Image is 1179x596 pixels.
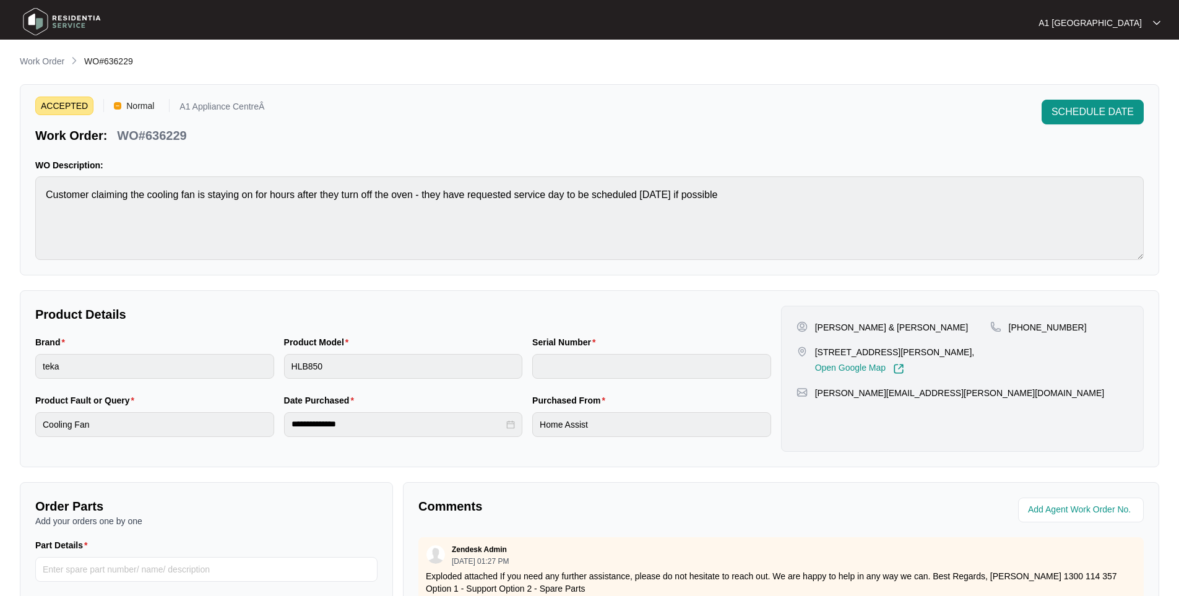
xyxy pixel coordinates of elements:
p: [PERSON_NAME] & [PERSON_NAME] [815,321,968,334]
img: map-pin [797,387,808,398]
p: Comments [418,498,772,515]
span: ACCEPTED [35,97,93,115]
label: Purchased From [532,394,610,407]
p: WO#636229 [117,127,186,144]
input: Serial Number [532,354,771,379]
input: Brand [35,354,274,379]
img: Vercel Logo [114,102,121,110]
p: Exploded attached If you need any further assistance, please do not hesitate to reach out. We are... [426,570,1136,595]
input: Date Purchased [292,418,504,431]
span: WO#636229 [84,56,133,66]
p: WO Description: [35,159,1144,171]
label: Product Model [284,336,354,348]
p: A1 Appliance CentreÂ [179,102,264,115]
input: Add Agent Work Order No. [1028,503,1136,517]
span: Normal [121,97,159,115]
p: [PERSON_NAME][EMAIL_ADDRESS][PERSON_NAME][DOMAIN_NAME] [815,387,1105,399]
img: user.svg [426,545,445,564]
label: Brand [35,336,70,348]
label: Date Purchased [284,394,359,407]
img: chevron-right [69,56,79,66]
img: residentia service logo [19,3,105,40]
a: Open Google Map [815,363,904,374]
label: Part Details [35,539,93,551]
button: SCHEDULE DATE [1042,100,1144,124]
p: Work Order: [35,127,107,144]
input: Product Fault or Query [35,412,274,437]
p: Zendesk Admin [452,545,507,555]
p: Add your orders one by one [35,515,378,527]
img: map-pin [990,321,1001,332]
textarea: Customer claiming the cooling fan is staying on for hours after they turn off the oven - they hav... [35,176,1144,260]
label: Serial Number [532,336,600,348]
img: user-pin [797,321,808,332]
a: Work Order [17,55,67,69]
img: Link-External [893,363,904,374]
p: Order Parts [35,498,378,515]
p: Product Details [35,306,771,323]
p: [PHONE_NUMBER] [1009,321,1087,334]
input: Purchased From [532,412,771,437]
p: [DATE] 01:27 PM [452,558,509,565]
label: Product Fault or Query [35,394,139,407]
p: A1 [GEOGRAPHIC_DATA] [1039,17,1142,29]
p: [STREET_ADDRESS][PERSON_NAME], [815,346,975,358]
input: Part Details [35,557,378,582]
img: map-pin [797,346,808,357]
p: Work Order [20,55,64,67]
img: dropdown arrow [1153,20,1160,26]
input: Product Model [284,354,523,379]
span: SCHEDULE DATE [1052,105,1134,119]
